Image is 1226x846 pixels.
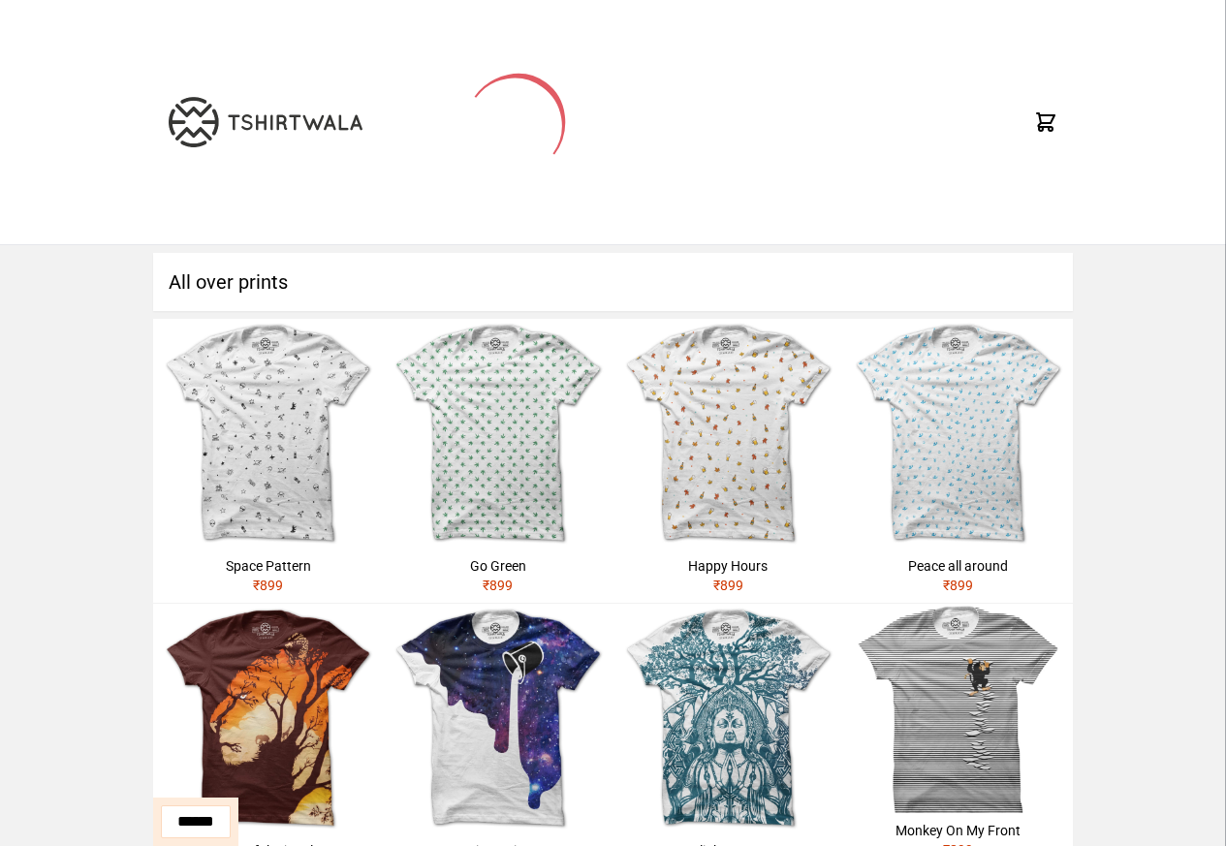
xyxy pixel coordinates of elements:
a: Space Pattern₹899 [153,319,383,603]
a: Happy Hours₹899 [613,319,843,603]
div: Happy Hours [621,556,835,576]
h1: All over prints [153,253,1073,311]
img: TW-LOGO-400-104.png [169,97,362,147]
a: Peace all around₹899 [843,319,1073,603]
div: Monkey On My Front [851,821,1065,840]
a: Go Green₹899 [383,319,613,603]
div: Space Pattern [161,556,375,576]
img: beer.jpg [613,319,843,548]
img: buddha1.jpg [613,604,843,833]
img: galaxy.jpg [383,604,613,833]
img: hidden-tiger.jpg [153,604,383,833]
img: space.jpg [153,319,383,548]
span: ₹ 899 [713,578,743,593]
span: ₹ 899 [253,578,283,593]
span: ₹ 899 [943,578,973,593]
div: Go Green [391,556,605,576]
span: ₹ 899 [483,578,513,593]
div: Peace all around [851,556,1065,576]
img: monkey-climbing.jpg [843,604,1073,813]
img: peace-1.jpg [843,319,1073,548]
img: weed.jpg [383,319,613,548]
